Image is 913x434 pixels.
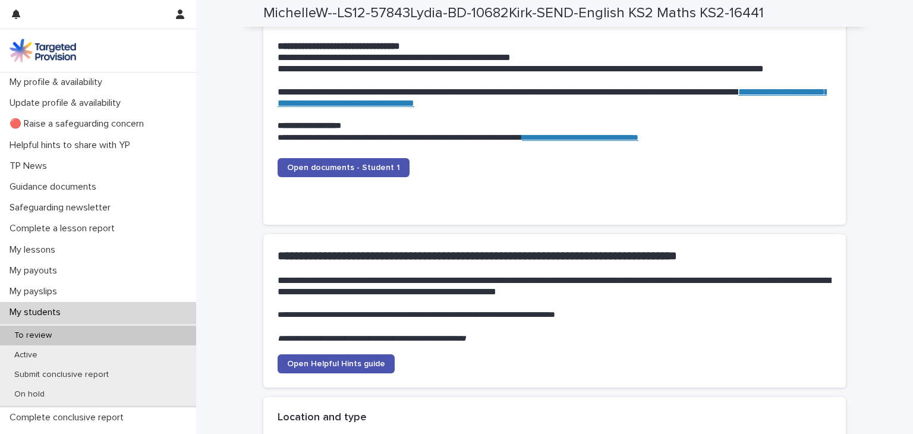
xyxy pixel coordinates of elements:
p: Helpful hints to share with YP [5,140,140,151]
h2: Location and type [278,411,367,424]
p: My payslips [5,286,67,297]
a: Open documents - Student 1 [278,158,410,177]
p: My profile & availability [5,77,112,88]
a: Open Helpful Hints guide [278,354,395,373]
p: 🔴 Raise a safeguarding concern [5,118,153,130]
p: Active [5,350,47,360]
p: Update profile & availability [5,98,130,109]
p: Complete a lesson report [5,223,124,234]
p: TP News [5,161,56,172]
img: M5nRWzHhSzIhMunXDL62 [10,39,76,62]
p: Safeguarding newsletter [5,202,120,213]
p: My students [5,307,70,318]
p: Guidance documents [5,181,106,193]
p: To review [5,331,61,341]
p: Submit conclusive report [5,370,118,380]
h2: MichelleW--LS12-57843Lydia-BD-10682Kirk-SEND-English KS2 Maths KS2-16441 [263,5,764,22]
p: My lessons [5,244,65,256]
p: Complete conclusive report [5,412,133,423]
p: On hold [5,389,54,400]
span: Open Helpful Hints guide [287,360,385,368]
span: Open documents - Student 1 [287,163,400,172]
p: My payouts [5,265,67,276]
